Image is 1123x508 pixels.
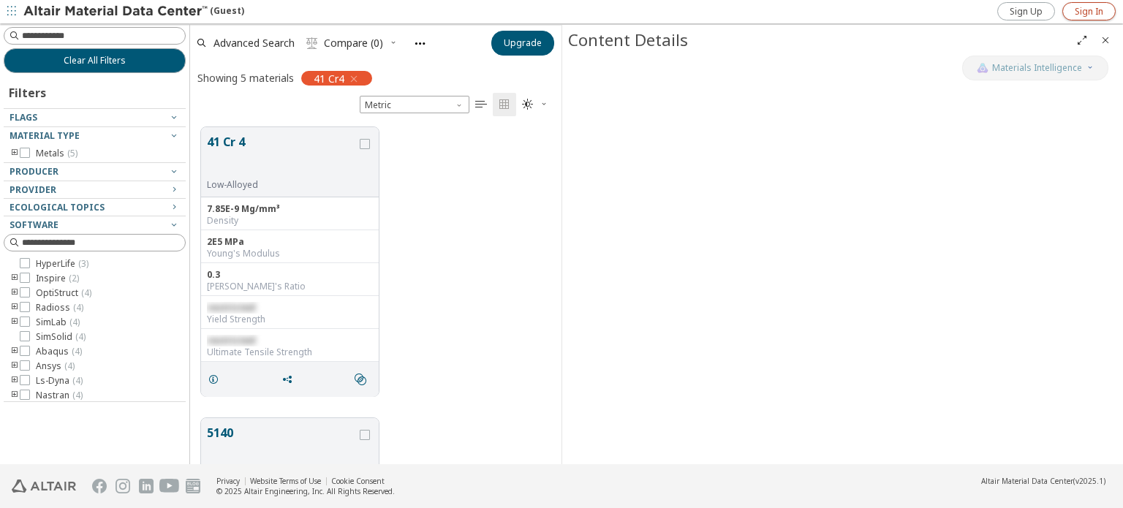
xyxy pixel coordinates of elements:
i:  [522,99,534,110]
button: Close [1094,29,1117,52]
button: Clear All Filters [4,48,186,73]
img: Altair Engineering [12,479,76,493]
a: Website Terms of Use [250,476,321,486]
button: 41 Cr 4 [207,133,357,179]
button: Flags [4,109,186,126]
i: toogle group [10,148,20,159]
span: ( 4 ) [72,389,83,401]
button: AI CopilotMaterials Intelligence [962,56,1108,80]
button: Theme [516,93,554,116]
span: SimSolid [36,331,86,343]
span: ( 4 ) [73,301,83,314]
div: (Guest) [23,4,244,19]
span: ( 3 ) [78,257,88,270]
div: 0.3 [207,269,373,281]
div: Showing 5 materials [197,71,294,85]
span: Sign Up [1010,6,1043,18]
div: Young's Modulus [207,248,373,259]
i:  [355,374,366,385]
div: Filters [4,73,53,108]
button: Share [275,365,306,394]
i: toogle group [10,346,20,357]
button: Details [201,365,232,394]
span: Materials Intelligence [992,62,1082,74]
span: ( 4 ) [75,330,86,343]
a: Privacy [216,476,240,486]
a: Sign In [1062,2,1116,20]
div: [PERSON_NAME]'s Ratio [207,281,373,292]
button: Table View [469,93,493,116]
span: Radioss [36,302,83,314]
div: 2E5 MPa [207,236,373,248]
span: Compare (0) [324,38,383,48]
div: Unit System [360,96,469,113]
span: ( 4 ) [69,316,80,328]
span: Upgrade [504,37,542,49]
span: ( 2 ) [69,272,79,284]
button: Upgrade [491,31,554,56]
button: Tile View [493,93,516,116]
i:  [499,99,510,110]
div: 7.85E-9 Mg/mm³ [207,203,373,215]
button: Material Type [4,127,186,145]
span: Advanced Search [213,38,295,48]
div: Content Details [568,29,1070,52]
span: Ecological Topics [10,201,105,213]
span: HyperLife [36,258,88,270]
div: Low-Alloyed [207,179,357,191]
button: Full Screen [1070,29,1094,52]
div: Yield Strength [207,314,373,325]
span: Software [10,219,58,231]
span: SimLab [36,316,80,328]
span: Flags [10,111,37,124]
button: Provider [4,181,186,199]
span: Ansys [36,360,75,372]
span: restricted [207,301,255,314]
button: Similar search [348,365,379,394]
span: Altair Material Data Center [981,476,1073,486]
button: Software [4,216,186,234]
a: Cookie Consent [331,476,385,486]
div: Ultimate Tensile Strength [207,346,373,358]
span: Metals [36,148,77,159]
i: toogle group [10,287,20,299]
span: OptiStruct [36,287,91,299]
span: Sign In [1075,6,1103,18]
img: Altair Material Data Center [23,4,210,19]
span: Producer [10,165,58,178]
i: toogle group [10,390,20,401]
button: 5140 [207,424,357,470]
span: Nastran [36,390,83,401]
span: ( 4 ) [81,287,91,299]
i: toogle group [10,302,20,314]
a: Sign Up [997,2,1055,20]
span: Provider [10,183,56,196]
span: Ls-Dyna [36,375,83,387]
button: Producer [4,163,186,181]
span: ( 4 ) [64,360,75,372]
span: ( 4 ) [72,345,82,357]
div: © 2025 Altair Engineering, Inc. All Rights Reserved. [216,486,395,496]
span: Abaqus [36,346,82,357]
span: Metric [360,96,469,113]
span: ( 5 ) [67,147,77,159]
i:  [306,37,318,49]
i: toogle group [10,273,20,284]
span: 41 Cr4 [314,72,344,85]
i: toogle group [10,316,20,328]
div: Density [207,215,373,227]
i: toogle group [10,375,20,387]
div: grid [190,116,561,465]
span: restricted [207,334,255,346]
span: Inspire [36,273,79,284]
div: (v2025.1) [981,476,1105,486]
button: Ecological Topics [4,199,186,216]
img: AI Copilot [977,62,988,74]
i: toogle group [10,360,20,372]
span: Material Type [10,129,80,142]
span: ( 4 ) [72,374,83,387]
i:  [475,99,487,110]
span: Clear All Filters [64,55,126,67]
